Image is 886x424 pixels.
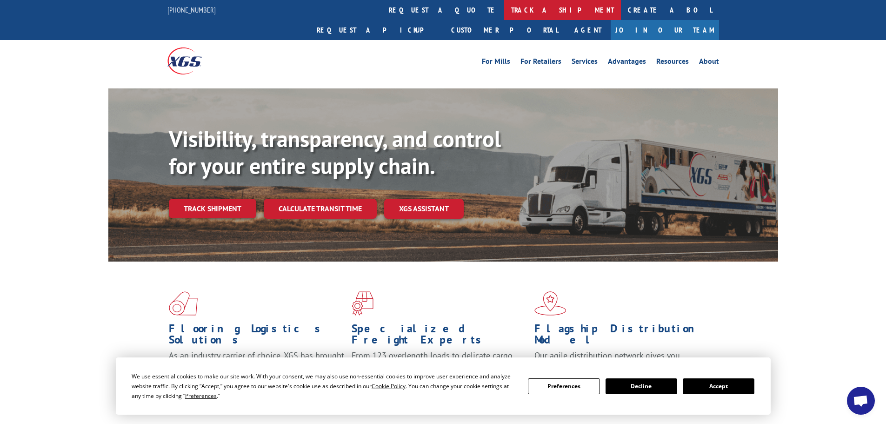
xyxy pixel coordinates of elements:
[699,58,719,68] a: About
[264,199,377,219] a: Calculate transit time
[572,58,598,68] a: Services
[534,291,566,316] img: xgs-icon-flagship-distribution-model-red
[384,199,464,219] a: XGS ASSISTANT
[847,387,875,415] a: Open chat
[482,58,510,68] a: For Mills
[528,378,600,394] button: Preferences
[656,58,689,68] a: Resources
[352,350,527,391] p: From 123 overlength loads to delicate cargo, our experienced staff knows the best way to move you...
[169,323,345,350] h1: Flooring Logistics Solutions
[352,291,373,316] img: xgs-icon-focused-on-flooring-red
[352,323,527,350] h1: Specialized Freight Experts
[372,382,406,390] span: Cookie Policy
[169,291,198,316] img: xgs-icon-total-supply-chain-intelligence-red
[534,323,710,350] h1: Flagship Distribution Model
[310,20,444,40] a: Request a pickup
[167,5,216,14] a: [PHONE_NUMBER]
[683,378,754,394] button: Accept
[606,378,677,394] button: Decline
[132,371,517,401] div: We use essential cookies to make our site work. With your consent, we may also use non-essential ...
[116,357,771,415] div: Cookie Consent Prompt
[534,350,706,372] span: Our agile distribution network gives you nationwide inventory management on demand.
[565,20,611,40] a: Agent
[169,350,344,383] span: As an industry carrier of choice, XGS has brought innovation and dedication to flooring logistics...
[169,124,501,180] b: Visibility, transparency, and control for your entire supply chain.
[520,58,561,68] a: For Retailers
[185,392,217,400] span: Preferences
[608,58,646,68] a: Advantages
[611,20,719,40] a: Join Our Team
[169,199,256,218] a: Track shipment
[444,20,565,40] a: Customer Portal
